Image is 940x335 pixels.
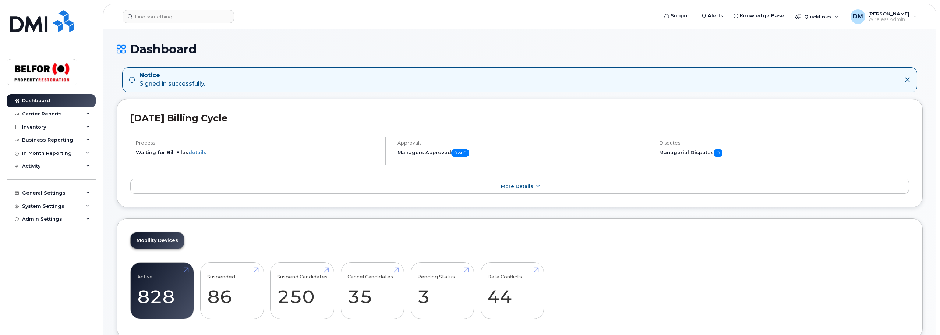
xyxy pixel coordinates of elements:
[136,149,379,156] li: Waiting for Bill Files
[139,71,205,88] div: Signed in successfully.
[451,149,469,157] span: 0 of 0
[137,267,187,315] a: Active 828
[207,267,257,315] a: Suspended 86
[714,149,722,157] span: 0
[277,267,328,315] a: Suspend Candidates 250
[659,149,909,157] h5: Managerial Disputes
[188,149,206,155] a: details
[136,140,379,146] h4: Process
[131,232,184,249] a: Mobility Devices
[117,43,923,56] h1: Dashboard
[139,71,205,80] strong: Notice
[501,183,533,189] span: More Details
[397,149,640,157] h5: Managers Approved
[659,140,909,146] h4: Disputes
[487,267,537,315] a: Data Conflicts 44
[417,267,467,315] a: Pending Status 3
[347,267,397,315] a: Cancel Candidates 35
[397,140,640,146] h4: Approvals
[130,113,909,124] h2: [DATE] Billing Cycle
